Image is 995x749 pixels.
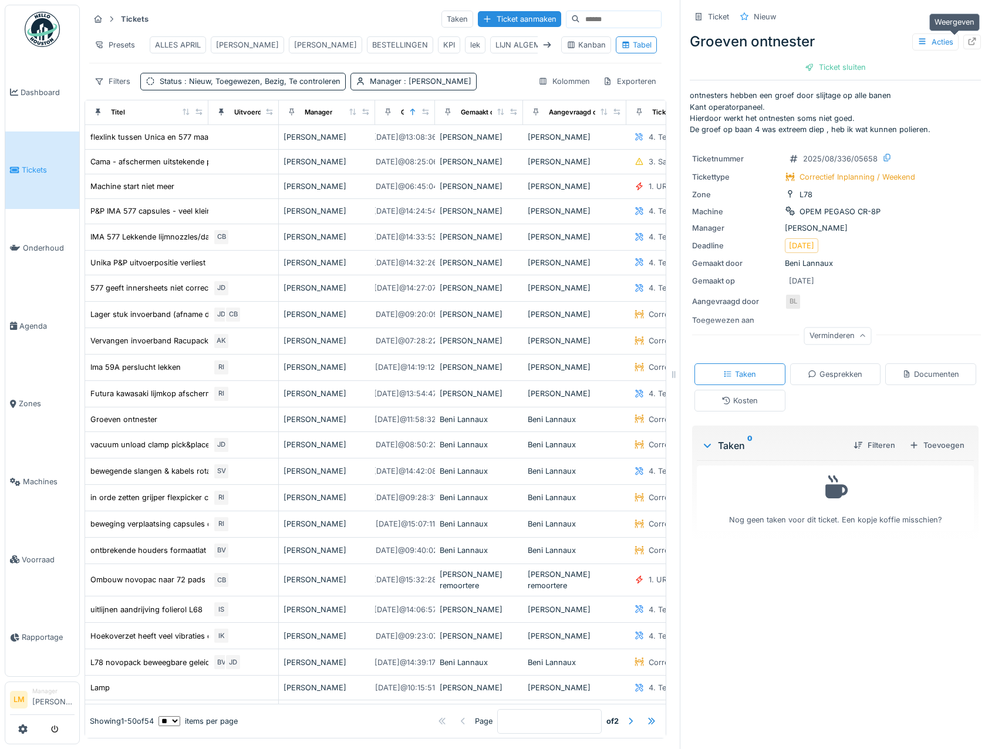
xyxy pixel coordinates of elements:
div: [PERSON_NAME] [284,205,370,217]
div: [PERSON_NAME] [284,231,370,242]
div: 4. Technical issue [649,388,713,399]
div: 4. Technical issue [649,604,713,615]
div: Toevoegen [905,437,969,453]
div: Taken [441,11,473,28]
div: [PERSON_NAME] [528,156,622,167]
div: uitlijnen aandrijving folierol L68 [90,604,203,615]
a: Dashboard [5,53,79,131]
div: [PERSON_NAME] [440,282,518,293]
div: [PERSON_NAME] [528,282,622,293]
div: Correctief Inplanning / Weekend [649,309,764,320]
div: [PERSON_NAME] [440,257,518,268]
div: Gemaakt door [692,258,780,269]
div: Ticketnummer [692,153,780,164]
strong: of 2 [606,716,619,727]
span: Machines [23,476,75,487]
div: Beni Lannaux [528,439,622,450]
div: Correctief Inplanning / Weekend [800,171,915,183]
div: in orde zetten grijper flexpicker corti [90,492,220,503]
div: [PERSON_NAME] [284,682,370,693]
div: 4. Technical issue [649,205,713,217]
span: Onderhoud [23,242,75,254]
div: beweging verplaatsing capsules op rotatiearm deponering Links [90,518,319,529]
div: [PERSON_NAME] [440,682,518,693]
div: [PERSON_NAME] [528,604,622,615]
div: JD [213,280,230,296]
div: Gesprekken [808,369,862,380]
div: [PERSON_NAME] [284,362,370,373]
div: Beni Lannaux [528,545,622,556]
div: [DATE] @ 15:32:28 [373,574,437,585]
div: Correctief Inplanning / Weekend [649,518,764,529]
div: 4. Technical issue [649,682,713,693]
div: Correctief Inplanning / Weekend [649,545,764,556]
div: Nog geen taken voor dit ticket. Een kopje koffie misschien? [704,471,966,525]
div: [DATE] @ 10:15:51 [375,682,435,693]
div: BL [785,293,801,310]
div: [PERSON_NAME] remoortere [440,569,518,591]
div: Beni Lannaux [440,657,518,668]
div: Correctief Inplanning / Weekend [649,657,764,668]
div: [PERSON_NAME] [284,181,370,192]
p: ontnesters hebben een groef door slijtage op alle banen Kant operatorpaneel. Hierdoor werkt het o... [690,90,981,135]
div: [DATE] @ 06:45:04 [373,181,438,192]
div: [PERSON_NAME] [284,388,370,399]
div: [PERSON_NAME] [284,574,370,585]
div: Verminderen [804,328,872,345]
div: Cama - afschermen uitstekende pin - zowel L77 als L72 [90,156,289,167]
div: Gemaakt op [401,107,439,117]
div: [PERSON_NAME] [528,309,622,320]
div: Manager [692,222,780,234]
div: 577 geeft innersheets niet correct door - project FPFH [90,282,285,293]
div: [PERSON_NAME] [528,388,622,399]
div: ontbrekende houders formaatlat c-900 [90,545,230,556]
div: [PERSON_NAME] [284,630,370,642]
div: Machine [692,206,780,217]
div: Deadline [692,240,780,251]
div: RI [213,386,230,402]
div: CB [213,229,230,245]
div: [PERSON_NAME] [284,282,370,293]
div: Filteren [849,437,900,453]
div: Lamp [90,682,110,693]
div: 3. Safety [649,156,680,167]
div: [PERSON_NAME] [440,309,518,320]
div: Lager stuk invoerband (afname dozen), rechts, robot L53/59. [90,309,312,320]
div: vacuum unload clamp pick&place [90,439,210,450]
sup: 0 [747,438,753,453]
div: [PERSON_NAME] remoortere [528,569,622,591]
div: [PERSON_NAME] [440,362,518,373]
div: Manager [32,687,75,696]
div: [PERSON_NAME] [440,231,518,242]
div: Beni Lannaux [692,258,979,269]
strong: Tickets [116,14,153,25]
div: IS [213,601,230,618]
div: Correctief Inplanning / Weekend [649,362,764,373]
div: [PERSON_NAME] [440,181,518,192]
div: [PERSON_NAME] [528,205,622,217]
div: Acties [912,33,959,50]
div: [PERSON_NAME] [440,205,518,217]
div: [PERSON_NAME] [528,362,622,373]
a: Rapportage [5,599,79,677]
div: [DATE] @ 14:39:17 [375,657,436,668]
div: [PERSON_NAME] [284,414,370,425]
div: Beni Lannaux [528,414,622,425]
div: Machine start niet meer [90,181,174,192]
div: [DATE] @ 15:07:11 [376,518,435,529]
div: BESTELLINGEN [372,39,428,50]
div: [PERSON_NAME] [284,335,370,346]
a: Onderhoud [5,209,79,287]
div: JD [225,654,241,670]
img: Badge_color-CXgf-gQk.svg [25,12,60,47]
div: [DATE] @ 08:50:23 [373,439,438,450]
span: : Nieuw, Toegewezen, Bezig, Te controleren [182,77,340,86]
div: [DATE] @ 14:42:08 [373,465,437,477]
div: [DATE] @ 14:24:54 [373,205,437,217]
div: [PERSON_NAME] [284,156,370,167]
div: 4. Technical issue [649,282,713,293]
div: Ticket aanmaken [478,11,561,27]
div: Ticket [708,11,729,22]
div: Ima 59A perslucht lekken [90,362,181,373]
div: 4. Technical issue [649,131,713,143]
